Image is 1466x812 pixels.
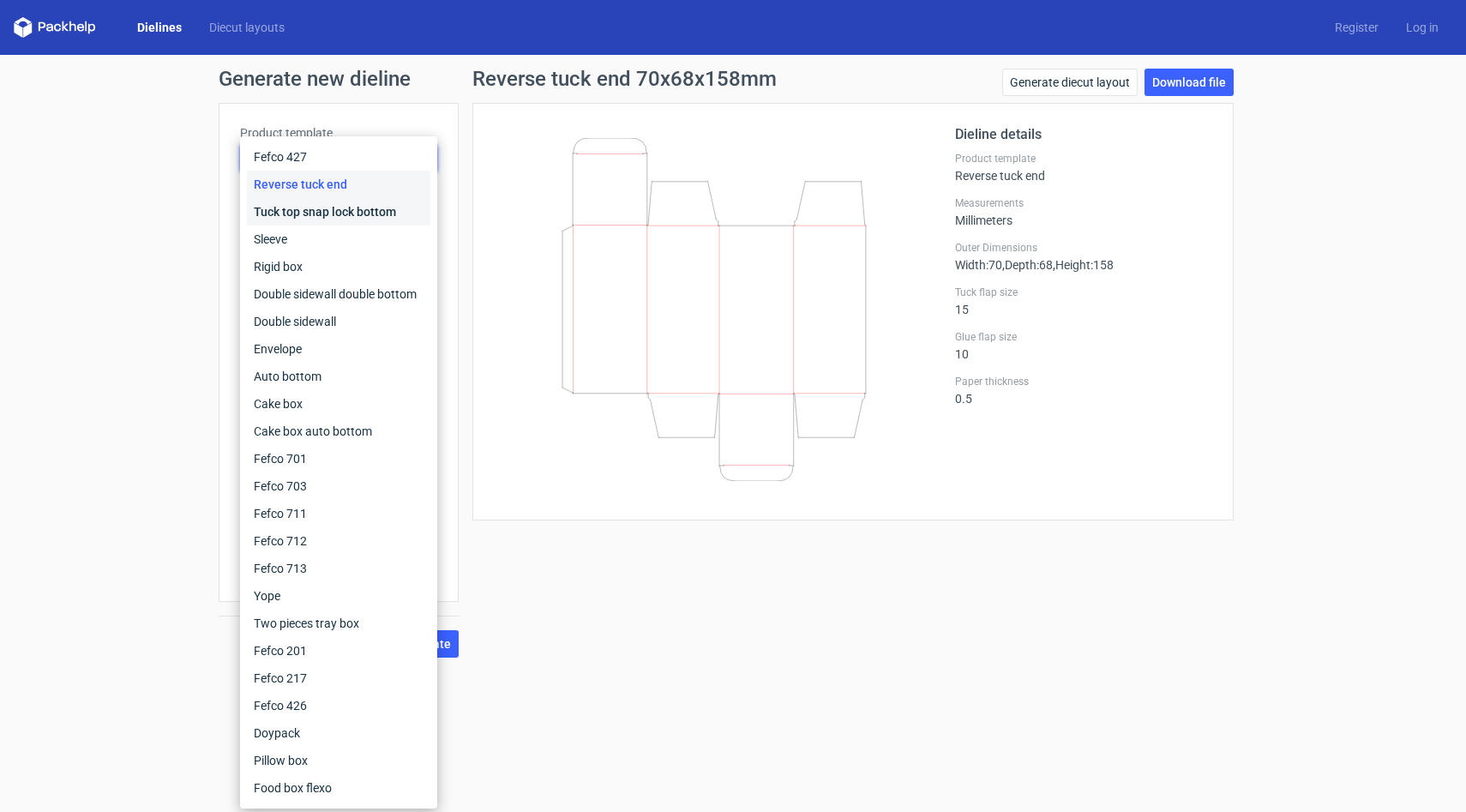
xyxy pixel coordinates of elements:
div: Fefco 701 [247,445,430,472]
div: Envelope [247,335,430,363]
div: Cake box [247,390,430,418]
div: Auto bottom [247,363,430,390]
div: Cake box auto bottom [247,418,430,445]
div: Fefco 201 [247,637,430,665]
div: Fefco 703 [247,472,430,500]
a: Download file [1145,69,1234,96]
div: Fefco 427 [247,143,430,171]
label: Product template [240,124,437,141]
label: Tuck flap size [955,286,1212,299]
div: Sleeve [247,226,430,253]
label: Product template [955,152,1212,165]
span: Width : 70 [955,258,1002,272]
div: 0.5 [955,375,1212,406]
div: Pillow box [247,747,430,774]
div: Food box flexo [247,774,430,802]
div: 15 [955,286,1212,316]
div: Fefco 713 [247,555,430,582]
div: Tuck top snap lock bottom [247,198,430,226]
a: Log in [1392,19,1452,36]
h1: Reverse tuck end 70x68x158mm [472,69,777,89]
label: Paper thickness [955,375,1212,388]
div: Reverse tuck end [247,171,430,198]
h1: Generate new dieline [219,69,1247,89]
div: Rigid box [247,253,430,280]
div: Fefco 711 [247,500,430,527]
div: Fefco 426 [247,692,430,719]
span: , Height : 158 [1053,258,1114,272]
span: , Depth : 68 [1002,258,1053,272]
div: Two pieces tray box [247,610,430,637]
div: Double sidewall double bottom [247,280,430,308]
div: Doypack [247,719,430,747]
a: Generate diecut layout [1002,69,1138,96]
div: Yope [247,582,430,610]
a: Diecut layouts [195,19,298,36]
h2: Dieline details [955,124,1212,145]
div: 10 [955,330,1212,361]
div: Reverse tuck end [955,152,1212,183]
label: Measurements [955,196,1212,210]
a: Dielines [123,19,195,36]
div: Millimeters [955,196,1212,227]
div: Fefco 217 [247,665,430,692]
a: Register [1321,19,1392,36]
div: Double sidewall [247,308,430,335]
label: Glue flap size [955,330,1212,344]
label: Outer Dimensions [955,241,1212,255]
div: Fefco 712 [247,527,430,555]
